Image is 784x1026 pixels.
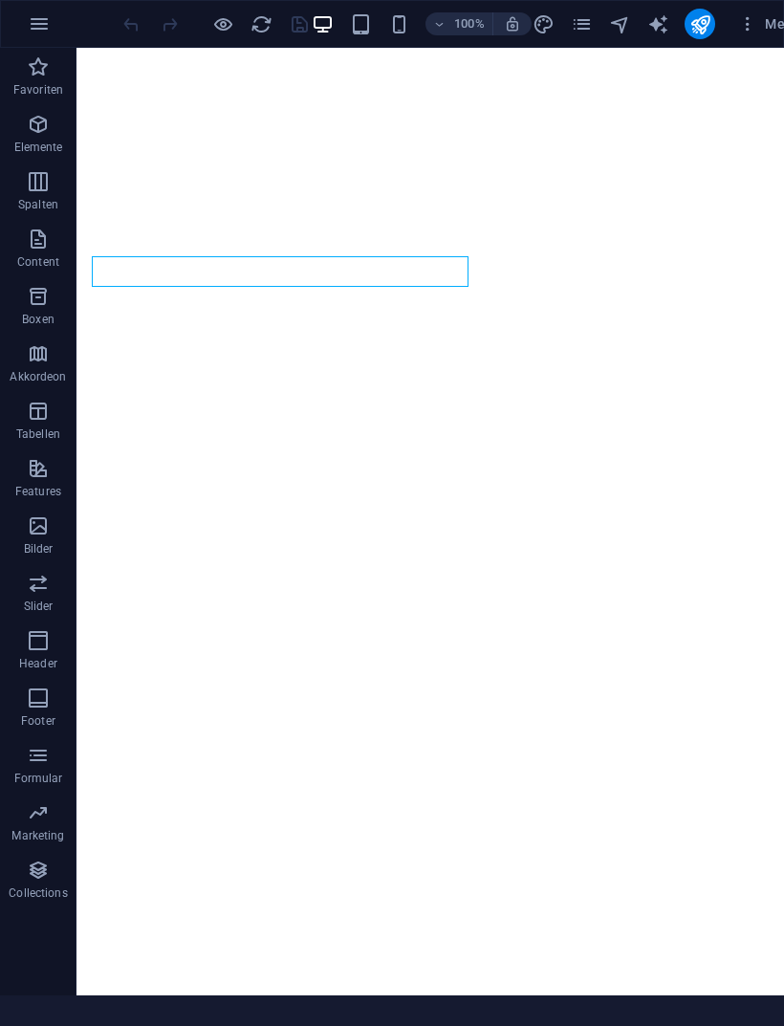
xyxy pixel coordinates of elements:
p: Bilder [24,541,54,557]
p: Tabellen [16,426,60,442]
i: Seiten (Strg+Alt+S) [571,13,593,35]
button: text_generator [646,12,669,35]
i: Veröffentlichen [689,13,711,35]
i: Bei Größenänderung Zoomstufe automatisch an das gewählte Gerät anpassen. [504,15,521,33]
button: reload [250,12,272,35]
p: Slider [24,599,54,614]
button: navigator [608,12,631,35]
p: Elemente [14,140,63,155]
button: design [532,12,555,35]
p: Boxen [22,312,54,327]
p: Marketing [11,828,64,843]
p: Features [15,484,61,499]
p: Collections [9,885,67,901]
i: Navigator [609,13,631,35]
button: 100% [425,12,493,35]
button: pages [570,12,593,35]
p: Header [19,656,57,671]
p: Favoriten [13,82,63,98]
p: Content [17,254,59,270]
i: Seite neu laden [250,13,272,35]
button: Klicke hier, um den Vorschau-Modus zu verlassen [211,12,234,35]
p: Footer [21,713,55,729]
p: Formular [14,771,63,786]
p: Spalten [18,197,58,212]
p: Akkordeon [10,369,66,384]
button: publish [685,9,715,39]
h6: 100% [454,12,485,35]
i: AI Writer [647,13,669,35]
i: Design (Strg+Alt+Y) [533,13,555,35]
